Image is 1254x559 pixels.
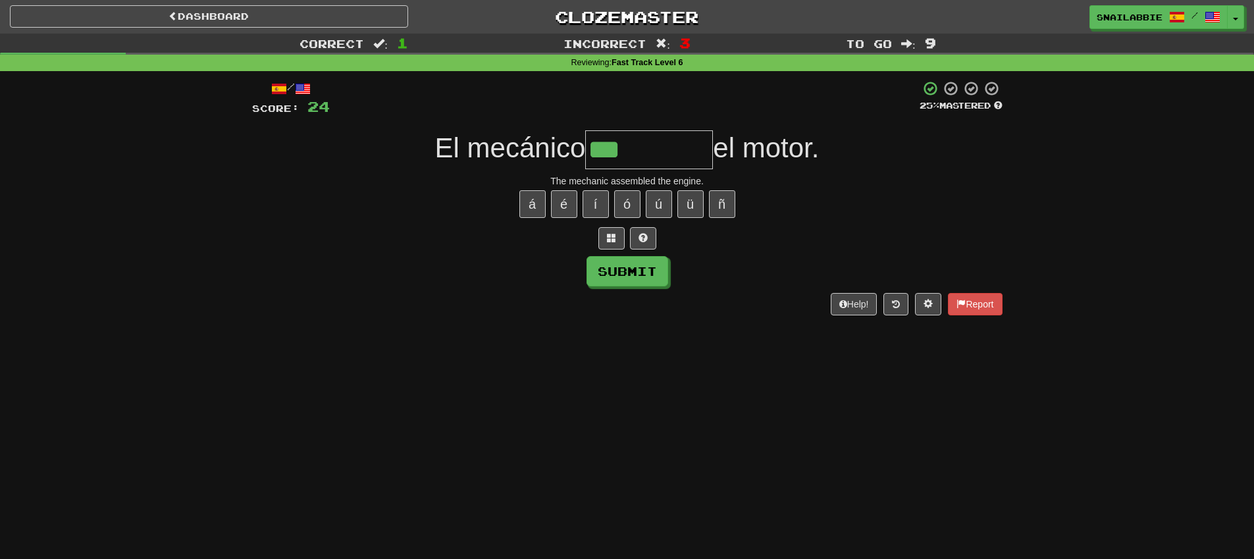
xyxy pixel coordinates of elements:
button: ú [646,190,672,218]
button: í [583,190,609,218]
a: Snailabbie / [1089,5,1228,29]
span: Score: [252,103,300,114]
a: Clozemaster [428,5,826,28]
span: Snailabbie [1097,11,1163,23]
span: Correct [300,37,364,50]
span: : [373,38,388,49]
button: ñ [709,190,735,218]
span: El mecánico [435,132,586,163]
span: 1 [397,35,408,51]
span: : [656,38,670,49]
button: Help! [831,293,877,315]
div: The mechanic assembled the engine. [252,174,1003,188]
button: Single letter hint - you only get 1 per sentence and score half the points! alt+h [630,227,656,250]
span: 9 [925,35,936,51]
button: Round history (alt+y) [883,293,908,315]
span: 24 [307,98,330,115]
button: Report [948,293,1002,315]
div: Mastered [920,100,1003,112]
div: / [252,80,330,97]
span: 25 % [920,100,939,111]
button: ó [614,190,640,218]
span: To go [846,37,892,50]
span: / [1191,11,1198,20]
button: Submit [587,256,668,286]
a: Dashboard [10,5,408,28]
span: el motor. [713,132,819,163]
span: Incorrect [563,37,646,50]
span: 3 [679,35,691,51]
button: ü [677,190,704,218]
button: Switch sentence to multiple choice alt+p [598,227,625,250]
span: : [901,38,916,49]
strong: Fast Track Level 6 [612,58,683,67]
button: á [519,190,546,218]
button: é [551,190,577,218]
